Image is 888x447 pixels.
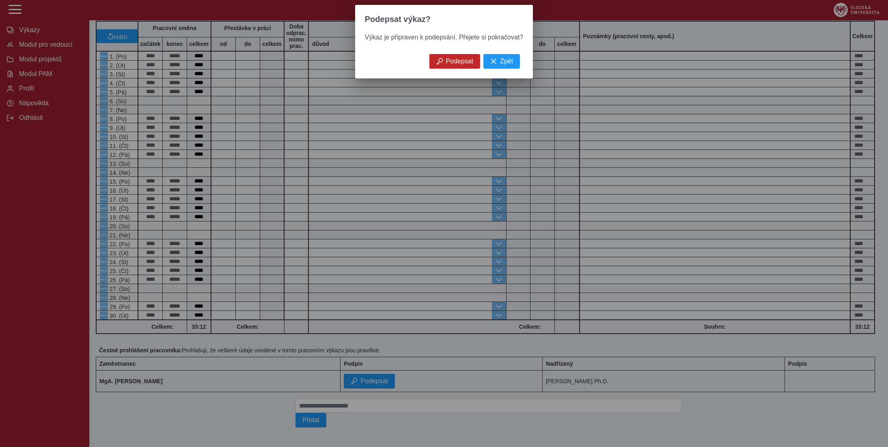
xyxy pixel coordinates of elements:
span: Zpět [500,58,513,65]
button: Zpět [483,54,520,69]
span: Výkaz je připraven k podepsání. Přejete si pokračovat? [365,34,523,41]
span: Podepsat [446,58,474,65]
span: Podepsat výkaz? [365,15,431,24]
button: Podepsat [429,54,481,69]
